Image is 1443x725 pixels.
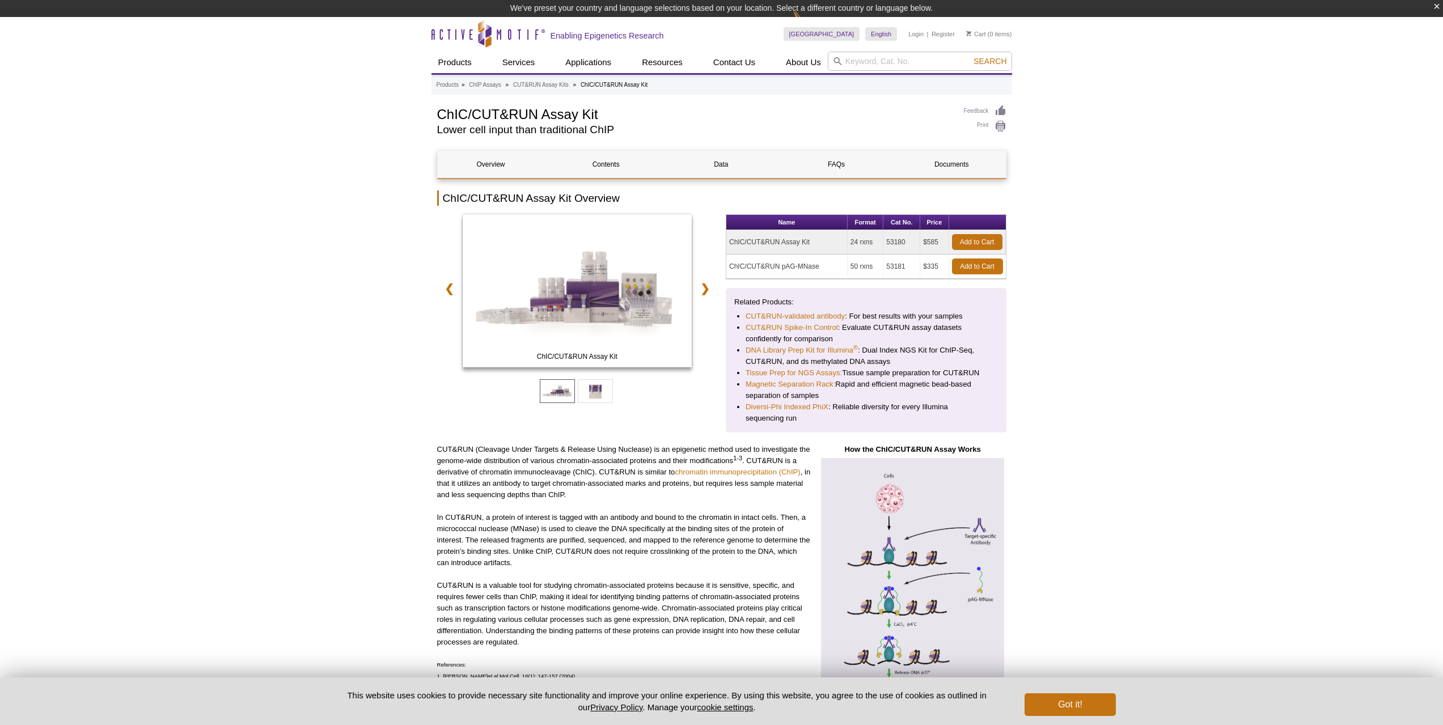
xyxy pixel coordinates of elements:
[746,379,987,401] li: Rapid and efficient magnetic bead-based separation of samples
[779,52,828,73] a: About Us
[853,344,858,351] sup: ®
[551,31,664,41] h2: Enabling Epigenetics Research
[513,80,569,90] a: CUT&RUN Assay Kits
[463,214,692,371] a: ChIC/CUT&RUN Assay Kit
[734,296,998,308] p: Related Products:
[581,82,648,88] li: ChIC/CUT&RUN Assay Kit
[883,255,920,279] td: 53181
[437,512,811,569] p: In CUT&RUN, a protein of interest is tagged with an antibody and bound to the chromatin in intact...
[966,30,986,38] a: Cart
[848,230,883,255] td: 24 rxns
[784,27,860,41] a: [GEOGRAPHIC_DATA]
[964,120,1006,133] a: Print
[733,455,742,461] sup: 1-3
[506,82,509,88] li: »
[746,401,987,424] li: : Reliable diversity for every Illumina sequencing run
[908,30,924,38] a: Login
[462,82,465,88] li: »
[328,689,1006,713] p: This website uses cookies to provide necessary site functionality and improve your online experie...
[437,105,953,122] h1: ChIC/CUT&RUN Assay Kit
[437,80,459,90] a: Products
[438,151,544,178] a: Overview
[635,52,689,73] a: Resources
[693,275,717,302] a: ❯
[828,52,1012,71] input: Keyword, Cat. No.
[726,230,848,255] td: ChIC/CUT&RUN Assay Kit
[920,215,949,230] th: Price
[844,445,980,453] strong: How the ChIC/CUT&RUN Assay Works
[488,673,500,679] em: et al.
[865,27,897,41] a: English
[437,190,1006,206] h2: ChIC/CUT&RUN Assay Kit Overview
[706,52,762,73] a: Contact Us
[437,444,811,501] p: CUT&RUN (Cleavage Under Targets & Release Using Nuclease) is an epigenetic method used to investi...
[920,255,949,279] td: $335
[746,345,987,367] li: : Dual Index NGS Kit for ChIP-Seq, CUT&RUN, and ds methylated DNA assays
[437,275,462,302] a: ❮
[668,151,775,178] a: Data
[496,52,542,73] a: Services
[746,322,838,333] a: CUT&RUN Spike-In Control
[883,230,920,255] td: 53180
[465,351,689,362] span: ChIC/CUT&RUN Assay Kit
[437,659,811,705] p: References: 1. [PERSON_NAME] Mol Cell, 16(1): 147-157 (2004) 2. [PERSON_NAME] (2017) , e21856 3. ...
[697,702,753,712] button: cookie settings
[746,367,842,379] a: Tissue Prep for NGS Assays:
[746,379,835,390] a: Magnetic Separation Rack:
[952,234,1002,250] a: Add to Cart
[553,151,659,178] a: Contents
[848,255,883,279] td: 50 rxns
[932,30,955,38] a: Register
[675,468,800,476] a: chromatin immunoprecipitation (ChIP)
[952,258,1003,274] a: Add to Cart
[558,52,618,73] a: Applications
[746,345,858,356] a: DNA Library Prep Kit for Illumina®
[746,311,987,322] li: : For best results with your samples
[726,215,848,230] th: Name
[793,9,823,35] img: Change Here
[966,31,971,36] img: Your Cart
[590,702,642,712] a: Privacy Policy
[1025,693,1115,716] button: Got it!
[964,105,1006,117] a: Feedback
[966,27,1012,41] li: (0 items)
[431,52,479,73] a: Products
[726,255,848,279] td: ChIC/CUT&RUN pAG-MNase
[970,56,1010,66] button: Search
[898,151,1005,178] a: Documents
[848,215,883,230] th: Format
[469,80,501,90] a: ChIP Assays
[927,27,929,41] li: |
[746,322,987,345] li: : Evaluate CUT&RUN assay datasets confidently for comparison
[974,57,1006,66] span: Search
[883,215,920,230] th: Cat No.
[746,367,987,379] li: Tissue sample preparation for CUT&RUN
[920,230,949,255] td: $585
[463,214,692,367] img: ChIC/CUT&RUN Assay Kit
[573,82,577,88] li: »
[783,151,890,178] a: FAQs
[437,125,953,135] h2: Lower cell input than traditional ChIP
[746,401,828,413] a: Diversi-Phi Indexed PhiX
[437,580,811,648] p: CUT&RUN is a valuable tool for studying chromatin-associated proteins because it is sensitive, sp...
[746,311,845,322] a: CUT&RUN-validated antibody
